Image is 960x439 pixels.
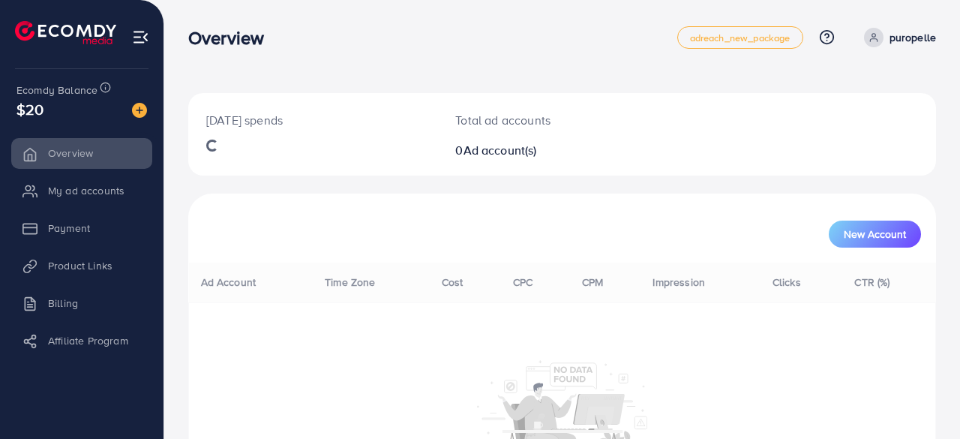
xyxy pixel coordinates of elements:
a: adreach_new_package [677,26,803,49]
img: image [132,103,147,118]
span: Ad account(s) [463,142,537,158]
p: Total ad accounts [455,111,606,129]
button: New Account [829,221,921,248]
p: puropelle [889,29,936,47]
img: logo [15,21,116,44]
span: Ecomdy Balance [16,83,97,98]
p: [DATE] spends [206,111,419,129]
h2: 0 [455,143,606,158]
span: adreach_new_package [690,33,790,43]
span: $20 [16,98,43,120]
img: menu [132,29,149,46]
span: New Account [844,229,906,239]
h3: Overview [188,27,276,49]
a: puropelle [858,28,936,47]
